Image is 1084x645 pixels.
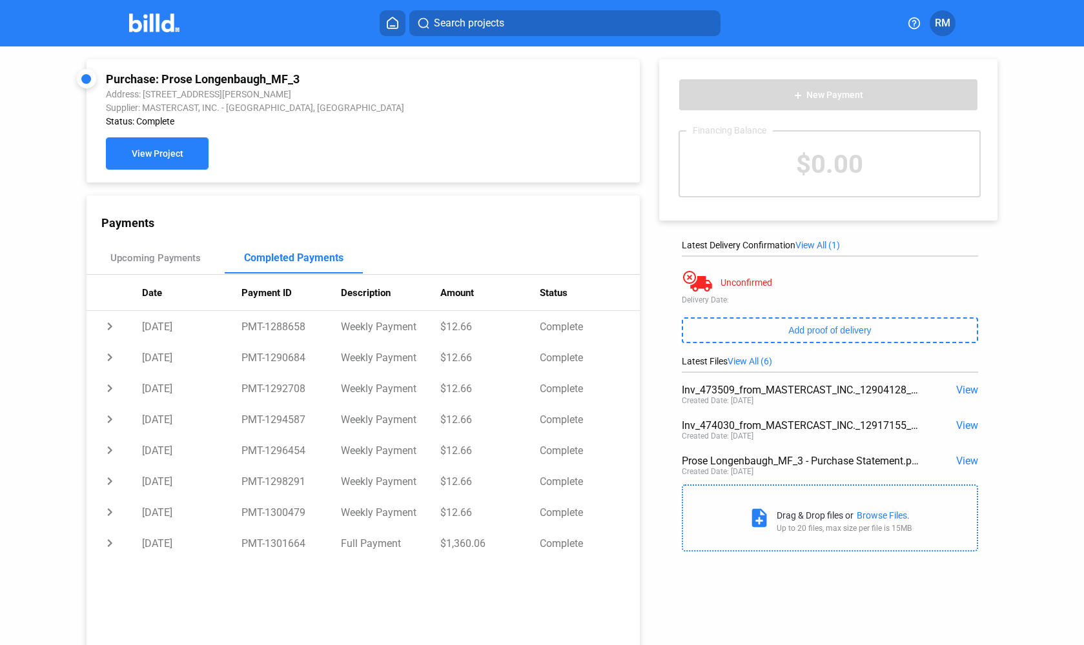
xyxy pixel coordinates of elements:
[106,137,209,170] button: View Project
[540,342,639,373] td: Complete
[793,90,803,101] mat-icon: add
[956,384,978,396] span: View
[440,497,540,528] td: $12.66
[341,528,440,559] td: Full Payment
[241,497,341,528] td: PMT-1300479
[341,342,440,373] td: Weekly Payment
[956,455,978,467] span: View
[341,275,440,311] th: Description
[682,432,753,441] div: Created Date: [DATE]
[682,384,919,396] div: Inv_473509_from_MASTERCAST_INC._12904128_1863642.pdf
[142,373,241,404] td: [DATE]
[110,252,201,264] div: Upcoming Payments
[806,90,863,101] span: New Payment
[142,466,241,497] td: [DATE]
[341,497,440,528] td: Weekly Payment
[241,275,341,311] th: Payment ID
[106,116,517,126] div: Status: Complete
[777,524,912,533] div: Up to 20 files, max size per file is 15MB
[142,275,241,311] th: Date
[341,373,440,404] td: Weekly Payment
[341,404,440,435] td: Weekly Payment
[540,404,639,435] td: Complete
[682,419,919,432] div: Inv_474030_from_MASTERCAST_INC._12917155_2259636.pdf
[409,10,721,36] button: Search projects
[540,435,639,466] td: Complete
[440,435,540,466] td: $12.66
[241,528,341,559] td: PMT-1301664
[241,342,341,373] td: PMT-1290684
[956,419,978,432] span: View
[440,528,540,559] td: $1,360.06
[686,125,773,135] div: Financing Balance
[682,467,753,476] div: Created Date: [DATE]
[241,311,341,342] td: PMT-1288658
[142,497,241,528] td: [DATE]
[341,311,440,342] td: Weekly Payment
[440,373,540,404] td: $12.66
[440,404,540,435] td: $12.66
[777,510,854,521] div: Drag & Drop files or
[788,325,871,335] span: Add proof of delivery
[540,528,639,559] td: Complete
[142,404,241,435] td: [DATE]
[440,466,540,497] td: $12.66
[930,10,956,36] button: RM
[341,435,440,466] td: Weekly Payment
[142,342,241,373] td: [DATE]
[129,14,180,32] img: Billd Company Logo
[682,455,919,467] div: Prose Longenbaugh_MF_3 - Purchase Statement.pdf
[682,295,978,304] div: Delivery Date:
[748,507,770,529] mat-icon: note_add
[142,311,241,342] td: [DATE]
[241,373,341,404] td: PMT-1292708
[106,89,517,99] div: Address: [STREET_ADDRESS][PERSON_NAME]
[241,404,341,435] td: PMT-1294587
[241,466,341,497] td: PMT-1298291
[106,103,517,113] div: Supplier: MASTERCAST, INC. - [GEOGRAPHIC_DATA], [GEOGRAPHIC_DATA]
[721,277,772,288] div: Unconfirmed
[540,466,639,497] td: Complete
[440,311,540,342] td: $12.66
[935,15,950,31] span: RM
[142,528,241,559] td: [DATE]
[540,373,639,404] td: Complete
[341,466,440,497] td: Weekly Payment
[682,240,978,250] div: Latest Delivery Confirmation
[682,356,978,366] div: Latest Files
[440,342,540,373] td: $12.66
[244,252,343,264] div: Completed Payments
[540,275,639,311] th: Status
[540,311,639,342] td: Complete
[540,497,639,528] td: Complete
[679,79,978,111] button: New Payment
[241,435,341,466] td: PMT-1296454
[680,132,979,196] div: $0.00
[682,396,753,405] div: Created Date: [DATE]
[142,435,241,466] td: [DATE]
[728,356,772,366] span: View All (6)
[132,149,183,159] span: View Project
[857,510,910,521] div: Browse Files.
[106,72,517,86] div: Purchase: Prose Longenbaugh_MF_3
[434,15,504,31] span: Search projects
[795,240,840,250] span: View All (1)
[440,275,540,311] th: Amount
[682,317,978,343] button: Add proof of delivery
[101,216,640,230] div: Payments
